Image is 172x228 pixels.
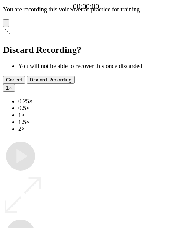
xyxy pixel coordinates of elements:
li: 0.5× [18,105,169,112]
a: 00:00:00 [73,2,99,11]
li: 1× [18,112,169,119]
h2: Discard Recording? [3,45,169,55]
li: You will not be able to recover this once discarded. [18,63,169,70]
span: 1 [6,85,9,91]
p: You are recording this voiceover as practice for training [3,6,169,13]
li: 0.25× [18,98,169,105]
li: 2× [18,125,169,132]
li: 1.5× [18,119,169,125]
button: Cancel [3,76,25,84]
button: Discard Recording [27,76,75,84]
button: 1× [3,84,15,92]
